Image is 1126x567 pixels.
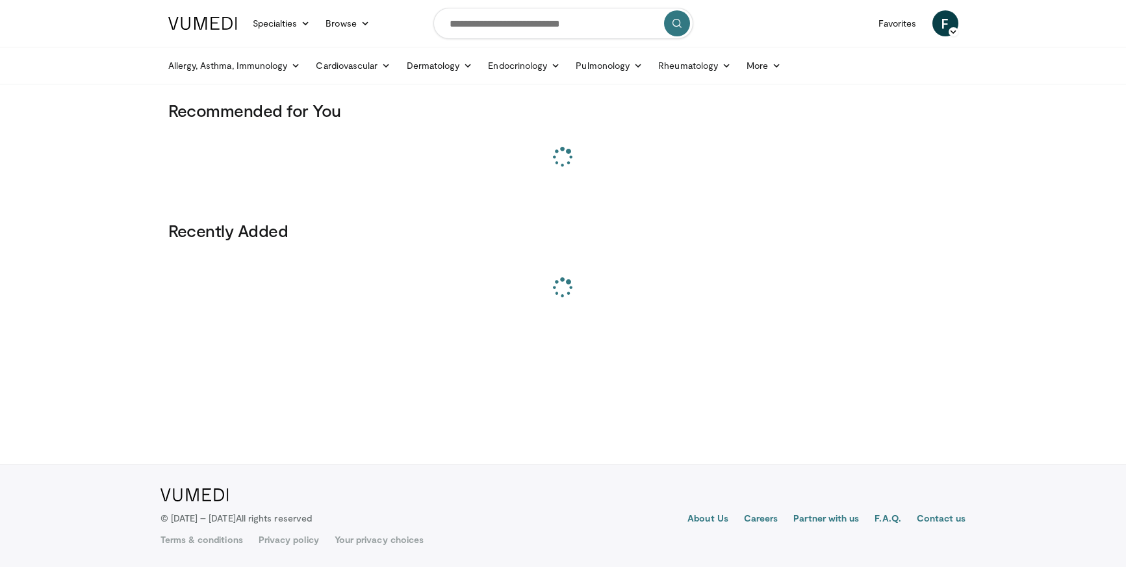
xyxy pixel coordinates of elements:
a: Endocrinology [480,53,568,79]
h3: Recommended for You [168,100,958,121]
a: Contact us [917,512,966,527]
a: Allergy, Asthma, Immunology [160,53,309,79]
a: Dermatology [399,53,481,79]
a: Cardiovascular [308,53,398,79]
a: F.A.Q. [875,512,901,527]
a: F [932,10,958,36]
input: Search topics, interventions [433,8,693,39]
span: All rights reserved [236,512,312,523]
a: Partner with us [793,512,859,527]
a: Your privacy choices [335,533,424,546]
p: © [DATE] – [DATE] [160,512,313,525]
a: Privacy policy [259,533,319,546]
a: About Us [687,512,728,527]
a: Rheumatology [650,53,739,79]
a: More [739,53,789,79]
a: Specialties [245,10,318,36]
a: Careers [744,512,778,527]
a: Favorites [871,10,925,36]
img: VuMedi Logo [168,17,237,30]
a: Browse [318,10,377,36]
a: Terms & conditions [160,533,243,546]
h3: Recently Added [168,220,958,241]
img: VuMedi Logo [160,488,229,501]
a: Pulmonology [568,53,650,79]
